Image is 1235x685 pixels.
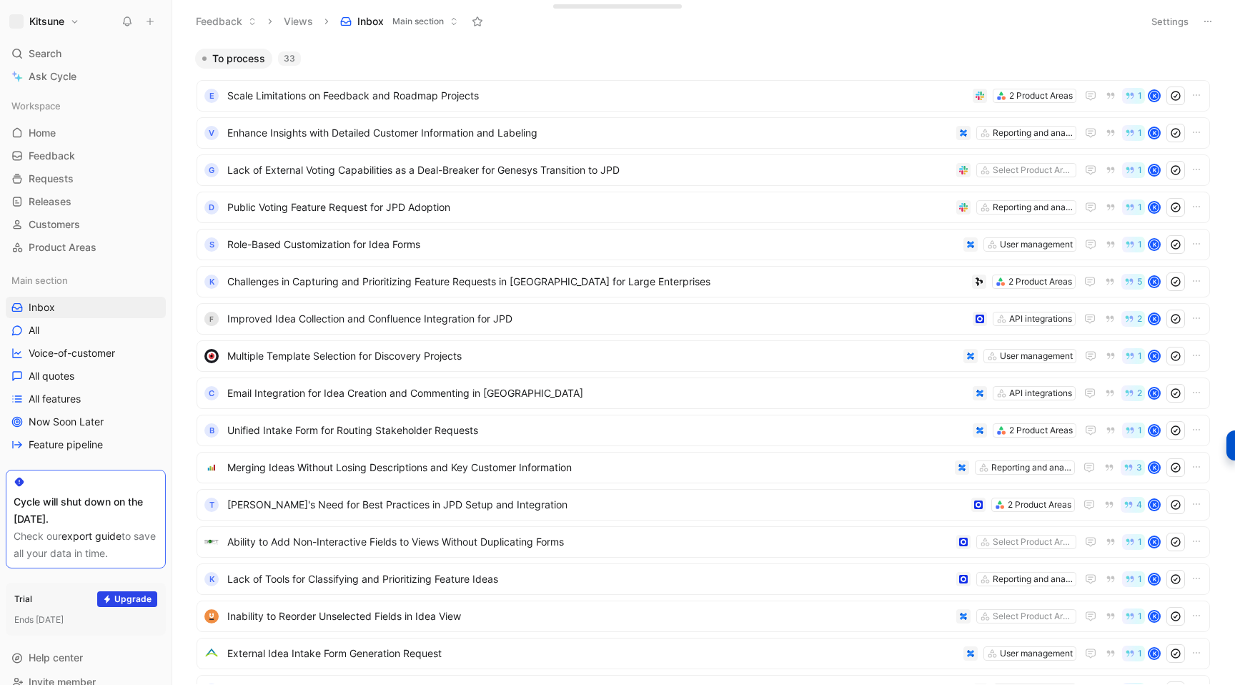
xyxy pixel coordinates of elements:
div: Main sectionInboxAllVoice-of-customerAll quotesAll featuresNow Soon LaterFeature pipeline [6,270,166,455]
button: 1 [1122,125,1145,141]
div: Reporting and analytics [993,200,1073,215]
span: Ask Cycle [29,68,76,85]
span: Home [29,126,56,140]
span: 2 [1137,389,1142,398]
div: K [1149,91,1159,101]
div: API integrations [1009,312,1072,326]
span: Inbox [29,300,55,315]
div: K [1149,314,1159,324]
span: Feature pipeline [29,438,103,452]
a: EScale Limitations on Feedback and Roadmap Projects2 Product Areas1K [197,80,1210,112]
div: Ends [DATE] [14,613,157,627]
div: K [1149,128,1159,138]
img: logo [204,535,219,549]
span: 5 [1137,277,1142,286]
span: 4 [1136,501,1142,509]
span: Help center [29,651,83,664]
img: logo [204,646,219,661]
span: Email Integration for Idea Creation and Commenting in [GEOGRAPHIC_DATA] [227,385,967,402]
div: User management [1000,646,1073,661]
a: export guide [61,530,121,542]
span: 1 [1138,612,1142,621]
span: Multiple Template Selection for Discovery Projects [227,348,958,365]
span: External Idea Intake Form Generation Request [227,645,958,662]
span: Challenges in Capturing and Prioritizing Feature Requests in [GEOGRAPHIC_DATA] for Large Enterprises [227,273,966,290]
div: API integrations [1009,386,1072,400]
span: 1 [1138,426,1142,435]
button: Upgrade [97,591,157,607]
span: 1 [1138,352,1142,360]
h1: Kitsune [29,15,64,28]
span: To process [212,51,265,66]
span: 1 [1138,129,1142,137]
button: 2 [1121,311,1145,327]
button: Settings [1145,11,1195,31]
a: VEnhance Insights with Detailed Customer Information and LabelingReporting and analytics1K [197,117,1210,149]
div: 33 [278,51,301,66]
span: Requests [29,172,74,186]
div: Select Product Areas [993,609,1073,624]
button: 5 [1121,274,1145,290]
button: 1 [1122,534,1145,550]
button: InboxMain section [334,11,465,32]
div: K [1149,649,1159,659]
a: CEmail Integration for Idea Creation and Commenting in [GEOGRAPHIC_DATA]API integrations2K [197,378,1210,409]
span: Improved Idea Collection and Confluence Integration for JPD [227,310,967,327]
span: Search [29,45,61,62]
button: 3 [1121,460,1145,475]
div: Search [6,43,166,64]
span: 2 [1137,315,1142,323]
div: K [1149,202,1159,212]
a: All features [6,388,166,410]
div: User management [1000,349,1073,363]
button: 1 [1122,608,1145,624]
button: 2 [1121,385,1145,401]
a: KLack of Tools for Classifying and Prioritizing Feature IdeasReporting and analytics1K [197,563,1210,595]
button: 1 [1122,646,1145,661]
span: Inbox [357,14,384,29]
div: 2 Product Areas [1009,89,1073,103]
img: logo [204,460,219,475]
a: Releases [6,191,166,212]
div: K [1149,165,1159,175]
span: Role-Based Customization for Idea Forms [227,236,958,253]
a: FImproved Idea Collection and Confluence Integration for JPDAPI integrations2K [197,303,1210,335]
div: V [204,126,219,140]
span: Ability to Add Non-Interactive Fields to Views Without Duplicating Forms [227,533,951,551]
div: Main section [6,270,166,291]
span: Inability to Reorder Unselected Fields in Idea View [227,608,951,625]
a: logoExternal Idea Intake Form Generation RequestUser management1K [197,638,1210,669]
span: Product Areas [29,240,96,255]
span: 3 [1136,463,1142,472]
div: 2 Product Areas [1009,423,1073,438]
div: F [204,312,219,326]
span: Now Soon Later [29,415,104,429]
button: 1 [1122,88,1145,104]
button: 1 [1122,199,1145,215]
div: K [1149,240,1159,250]
button: 1 [1122,237,1145,252]
span: 1 [1138,203,1142,212]
div: Select Product Areas [993,535,1073,549]
a: Inbox [6,297,166,318]
div: Cycle will shut down on the [DATE]. [14,493,158,528]
span: 1 [1138,166,1142,174]
a: Home [6,122,166,144]
span: Scale Limitations on Feedback and Roadmap Projects [227,87,967,104]
a: All quotes [6,365,166,387]
span: Releases [29,194,71,209]
span: [PERSON_NAME]'s Need for Best Practices in JPD Setup and Integration [227,496,966,513]
img: logo [204,349,219,363]
span: Public Voting Feature Request for JPD Adoption [227,199,951,216]
button: To process [195,49,272,69]
div: T [204,498,219,512]
a: logoAbility to Add Non-Interactive Fields to Views Without Duplicating FormsSelect Product Areas1K [197,526,1210,558]
a: Requests [6,168,166,189]
span: Voice-of-customer [29,346,115,360]
div: K [1149,574,1159,584]
span: Unified Intake Form for Routing Stakeholder Requests [227,422,967,439]
div: Reporting and analytics [991,460,1071,475]
span: All quotes [29,369,74,383]
div: Select Product Areas [993,163,1073,177]
button: Kitsune [6,11,83,31]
